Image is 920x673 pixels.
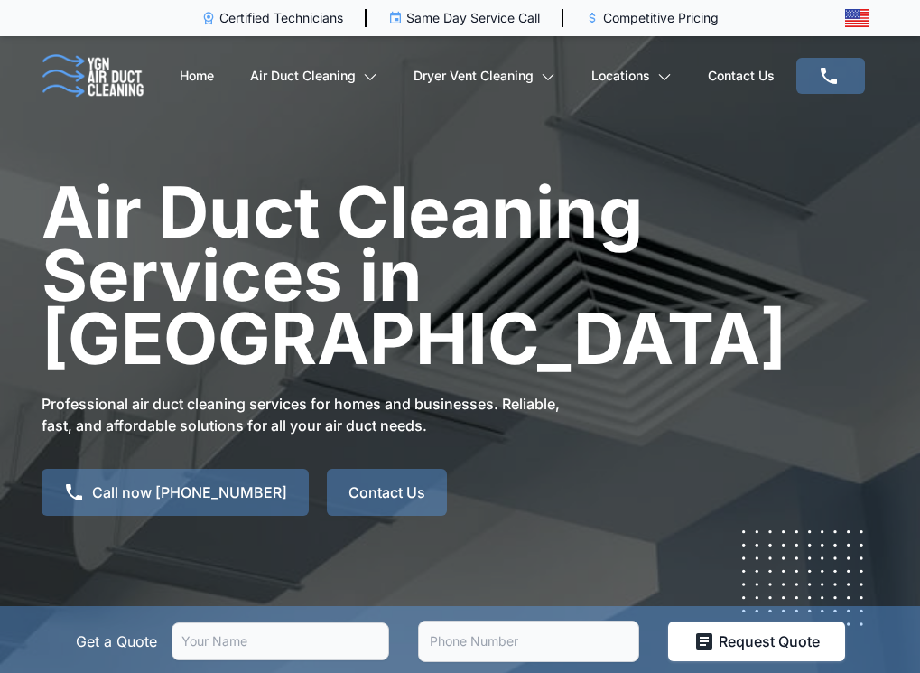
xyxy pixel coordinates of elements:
[42,469,309,516] a: Call now [PHONE_NUMBER]
[180,45,214,107] a: Home
[418,621,639,662] input: Phone Number
[406,9,540,27] p: Same Day Service Call
[414,45,555,107] a: Dryer Vent Cleaning
[591,45,672,107] a: Locations
[603,9,719,27] p: Competitive Pricing
[42,181,746,371] h1: Air Duct Cleaning Services in [GEOGRAPHIC_DATA]
[172,622,389,660] input: Your Name
[250,45,377,107] a: Air Duct Cleaning
[327,469,447,516] a: Contact Us
[76,631,157,652] p: Get a Quote
[42,54,144,98] img: logo
[219,9,343,27] p: Certified Technicians
[668,622,845,661] button: Request Quote
[42,393,583,436] p: Professional air duct cleaning services for homes and businesses. Reliable, fast, and affordable ...
[708,45,775,107] a: Contact Us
